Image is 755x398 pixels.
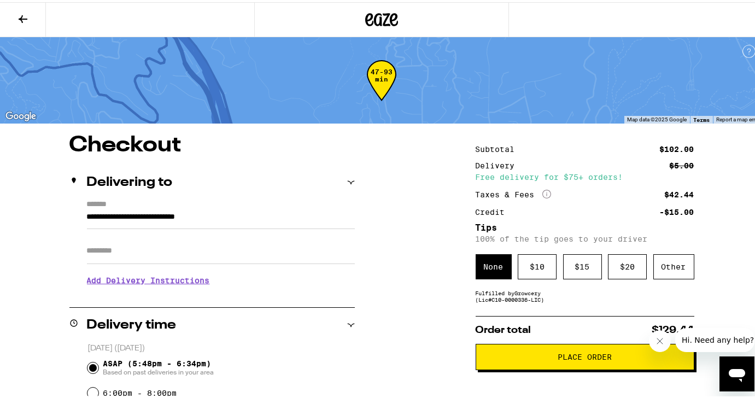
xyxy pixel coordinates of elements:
span: $129.44 [652,323,694,333]
iframe: Close message [649,328,671,350]
p: 100% of the tip goes to your driver [476,232,694,241]
div: None [476,252,512,277]
a: Terms [693,114,710,121]
iframe: Button to launch messaging window [719,354,754,389]
div: -$15.00 [660,206,694,214]
span: Map data ©2025 Google [627,114,687,120]
div: Fulfilled by Growcery (Lic# C10-0000336-LIC ) [476,288,694,301]
span: ASAP (5:48pm - 6:34pm) [103,357,214,374]
div: $ 15 [563,252,602,277]
h3: Add Delivery Instructions [87,266,355,291]
p: [DATE] ([DATE]) [87,341,355,352]
span: Based on past deliveries in your area [103,366,214,374]
button: Place Order [476,342,694,368]
div: $42.44 [665,189,694,196]
div: Free delivery for $75+ orders! [476,171,694,179]
div: Delivery [476,160,523,167]
h1: Checkout [69,132,355,154]
label: 6:00pm - 8:00pm [103,387,177,395]
div: $ 10 [518,252,557,277]
p: We'll contact you at [PHONE_NUMBER] when we arrive [87,291,355,300]
div: Taxes & Fees [476,188,551,197]
h2: Delivery time [87,317,177,330]
div: Credit [476,206,513,214]
div: Subtotal [476,143,523,151]
div: Other [653,252,694,277]
div: 47-93 min [367,66,396,107]
h5: Tips [476,221,694,230]
iframe: Message from company [675,326,754,350]
div: $ 20 [608,252,647,277]
span: Place Order [558,351,612,359]
img: Google [3,107,39,121]
div: $102.00 [660,143,694,151]
span: Order total [476,323,531,333]
div: $5.00 [670,160,694,167]
a: Open this area in Google Maps (opens a new window) [3,107,39,121]
h2: Delivering to [87,174,173,187]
